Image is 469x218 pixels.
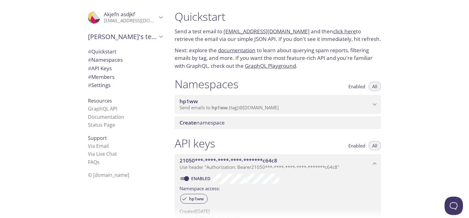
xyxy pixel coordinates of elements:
div: Team Settings [83,81,167,89]
span: Create [180,119,196,126]
span: Members [88,73,115,80]
span: Namespaces [88,56,123,63]
span: hp1ww [180,98,198,105]
div: Create namespace [175,116,381,129]
div: Akjefn asdjkf [83,7,167,27]
div: hp1ww namespace [175,95,381,114]
span: namespace [180,119,225,126]
h1: Quickstart [175,10,381,24]
label: Namespace access: [180,184,220,193]
span: Akjefn asdjkf [104,11,135,18]
a: Via Email [88,143,109,149]
a: GraphQL Playground [245,62,296,69]
div: Namespaces [83,56,167,64]
a: Documentation [88,114,124,120]
iframe: Help Scout Beacon - Open [445,197,463,215]
button: All [369,141,381,150]
span: Send emails to . {tag} @[DOMAIN_NAME] [180,104,279,111]
a: [EMAIL_ADDRESS][DOMAIN_NAME] [224,28,310,35]
span: Resources [88,97,112,104]
h1: API keys [175,136,215,150]
a: FAQ [88,159,100,165]
span: Settings [88,82,111,89]
div: Akjefn's team [83,29,167,45]
span: # [88,73,91,80]
p: Next: explore the to learn about querying spam reports, filtering emails by tag, and more. If you... [175,46,381,70]
span: # [88,82,91,89]
span: © [DOMAIN_NAME] [88,172,129,178]
h1: Namespaces [175,77,238,91]
p: Send a test email to and then to retrieve the email via our simple JSON API. If you don't see it ... [175,27,381,43]
span: # [88,65,91,72]
a: GraphQL API [88,105,117,112]
span: # [88,48,91,55]
div: API Keys [83,64,167,73]
button: Enabled [345,82,369,91]
div: hp1ww [180,194,208,204]
span: Quickstart [88,48,116,55]
button: Enabled [345,141,369,150]
p: [EMAIL_ADDRESS][DOMAIN_NAME] [104,18,157,24]
button: All [369,82,381,91]
a: Enabled [190,176,213,181]
div: Quickstart [83,47,167,56]
a: click here [333,28,356,35]
span: hp1ww [212,104,227,111]
span: API Keys [88,65,112,72]
span: # [88,56,91,63]
span: [PERSON_NAME]'s team [88,32,157,41]
span: hp1ww [185,196,207,202]
span: s [97,159,100,165]
span: Support [88,135,107,141]
a: Via Live Chat [88,151,117,157]
div: Members [83,73,167,81]
a: Status Page [88,122,115,128]
a: documentation [218,47,256,54]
